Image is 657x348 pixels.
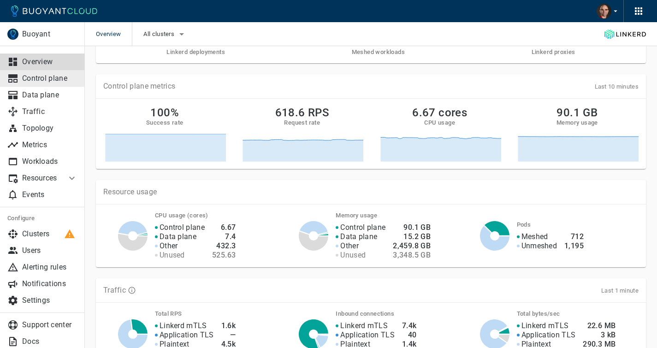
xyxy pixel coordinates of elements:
[424,119,455,126] h5: CPU usage
[340,251,366,260] p: Unused
[597,4,611,18] img: Travis Beckham
[521,330,576,340] p: Application TLS
[393,241,431,251] h4: 2,459.8 GB
[532,48,575,56] h5: Linkerd proxies
[601,287,639,294] span: Last 1 minute
[160,321,207,330] p: Linkerd mTLS
[402,321,417,330] h4: 7.4k
[379,106,501,162] a: 6.67 coresCPU usage
[103,106,226,162] a: 100%Success rate
[22,107,77,116] p: Traffic
[521,232,548,241] p: Meshed
[412,106,467,119] h2: 6.67 cores
[583,330,616,340] h4: 3 kB
[22,279,77,288] p: Notifications
[393,232,431,241] h4: 15.2 GB
[340,232,377,241] p: Data plane
[340,330,395,340] p: Application TLS
[212,232,236,241] h4: 7.4
[96,22,132,46] span: Overview
[556,106,598,119] h2: 90.1 GB
[402,330,417,340] h4: 40
[393,223,431,232] h4: 90.1 GB
[7,29,18,40] img: Buoyant
[22,57,77,66] p: Overview
[22,337,77,346] p: Docs
[160,232,196,241] p: Data plane
[103,286,126,295] p: Traffic
[22,90,77,100] p: Data plane
[583,321,616,330] h4: 22.6 MB
[22,74,77,83] p: Control plane
[241,106,363,162] a: 618.6 RPSRequest rate
[212,251,236,260] h4: 525.63
[160,330,214,340] p: Application TLS
[221,321,236,330] h4: 1.6k
[595,83,639,90] span: Last 10 minutes
[284,119,320,126] h5: Request rate
[150,106,179,119] h2: 100%
[352,48,405,56] h5: Meshed workloads
[22,296,77,305] p: Settings
[22,263,77,272] p: Alerting rules
[22,190,77,199] p: Events
[212,223,236,232] h4: 6.67
[22,174,59,183] p: Resources
[146,119,183,126] h5: Success rate
[166,48,225,56] h5: Linkerd deployments
[128,286,136,294] svg: TLS data is compiled from traffic seen by Linkerd proxies. RPS and TCP bytes reflect both inbound...
[393,251,431,260] h4: 3,348.5 GB
[22,30,77,39] p: Buoyant
[22,320,77,330] p: Support center
[521,321,569,330] p: Linkerd mTLS
[340,223,385,232] p: Control plane
[160,223,205,232] p: Control plane
[160,251,185,260] p: Unused
[564,241,584,251] h4: 1,195
[22,246,77,255] p: Users
[516,106,639,162] a: 90.1 GBMemory usage
[22,140,77,150] p: Metrics
[340,241,359,251] p: Other
[340,321,388,330] p: Linkerd mTLS
[521,241,557,251] p: Unmeshed
[22,124,77,133] p: Topology
[275,106,330,119] h2: 618.6 RPS
[22,157,77,166] p: Workloads
[7,215,77,222] h5: Configure
[564,232,584,241] h4: 712
[212,241,236,251] h4: 432.3
[103,187,639,197] p: Resource usage
[103,82,175,91] p: Control plane metrics
[143,27,187,41] button: All clusters
[22,229,77,239] p: Clusters
[160,241,178,251] p: Other
[221,330,236,340] h4: —
[556,119,598,126] h5: Memory usage
[143,30,176,38] span: All clusters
